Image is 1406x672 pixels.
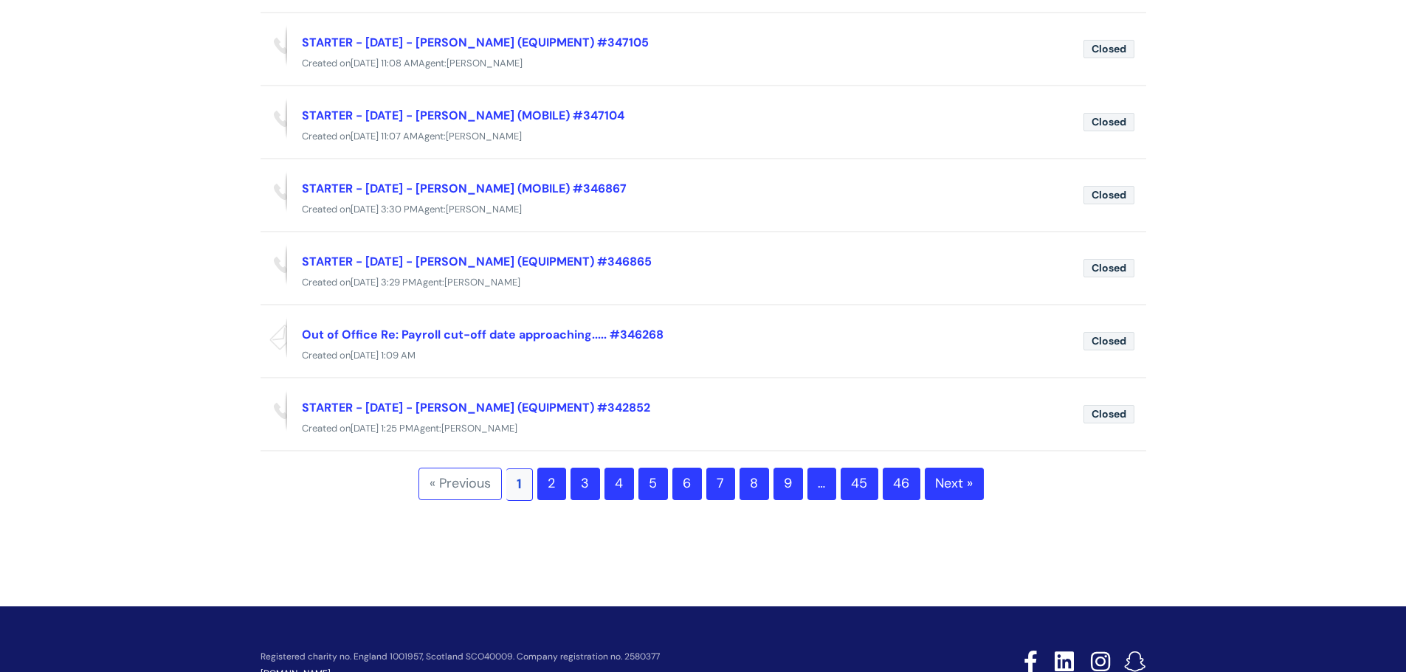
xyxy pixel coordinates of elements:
[444,276,520,288] span: [PERSON_NAME]
[351,422,413,434] span: [DATE] 1:25 PM
[351,349,416,361] span: [DATE] 1:09 AM
[302,108,624,123] a: STARTER - [DATE] - [PERSON_NAME] (MOBILE) #347104
[261,98,287,139] span: Reported via phone
[841,468,878,500] a: 45
[351,57,418,69] span: [DATE] 11:08 AM
[261,420,1146,438] div: Created on Agent:
[807,468,836,500] span: …
[537,468,566,500] a: 2
[302,35,649,50] a: STARTER - [DATE] - [PERSON_NAME] (EQUIPMENT) #347105
[261,274,1146,292] div: Created on Agent:
[672,468,702,500] a: 6
[706,468,735,500] a: 7
[261,55,1146,73] div: Created on Agent:
[441,422,517,434] span: [PERSON_NAME]
[1083,405,1134,423] span: Closed
[261,244,287,285] span: Reported via phone
[302,181,627,196] a: STARTER - [DATE] - [PERSON_NAME] (MOBILE) #346867
[1083,259,1134,277] span: Closed
[446,130,522,142] span: [PERSON_NAME]
[261,652,919,662] p: Registered charity no. England 1001957, Scotland SCO40009. Company registration no. 2580377
[1083,186,1134,204] span: Closed
[773,468,803,500] a: 9
[261,390,287,432] span: Reported via phone
[261,201,1146,219] div: Created on Agent:
[740,468,769,500] a: 8
[446,203,522,215] span: [PERSON_NAME]
[261,347,1146,365] div: Created on
[261,128,1146,146] div: Created on Agent:
[261,171,287,212] span: Reported via phone
[418,468,502,500] span: « Previous
[638,468,668,500] a: 5
[925,468,984,500] a: Next »
[1083,113,1134,131] span: Closed
[1083,332,1134,350] span: Closed
[302,254,652,269] a: STARTER - [DATE] - [PERSON_NAME] (EQUIPMENT) #346865
[447,57,523,69] span: [PERSON_NAME]
[883,468,920,500] a: 46
[351,130,418,142] span: [DATE] 11:07 AM
[261,317,287,358] span: Reported via email
[302,327,664,342] a: Out of Office Re: Payroll cut-off date approaching..... #346268
[351,276,416,288] span: [DATE] 3:29 PM
[302,400,650,415] a: STARTER - [DATE] - [PERSON_NAME] (EQUIPMENT) #342852
[1083,40,1134,58] span: Closed
[506,468,533,501] span: 1
[571,468,600,500] a: 3
[351,203,418,215] span: [DATE] 3:30 PM
[604,468,634,500] a: 4
[261,25,287,66] span: Reported via phone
